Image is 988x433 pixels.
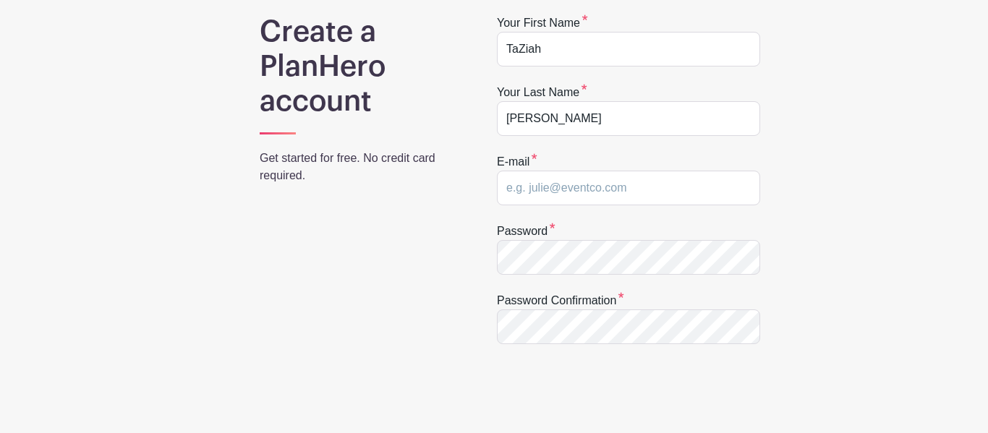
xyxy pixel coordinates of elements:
h1: Create a PlanHero account [260,14,459,119]
label: Password [497,223,555,240]
input: e.g. Smith [497,101,760,136]
p: Get started for free. No credit card required. [260,150,459,184]
iframe: reCAPTCHA [497,361,717,418]
label: Your last name [497,84,587,101]
label: Password confirmation [497,292,624,309]
input: e.g. Julie [497,32,760,67]
label: E-mail [497,153,537,171]
input: e.g. julie@eventco.com [497,171,760,205]
label: Your first name [497,14,588,32]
